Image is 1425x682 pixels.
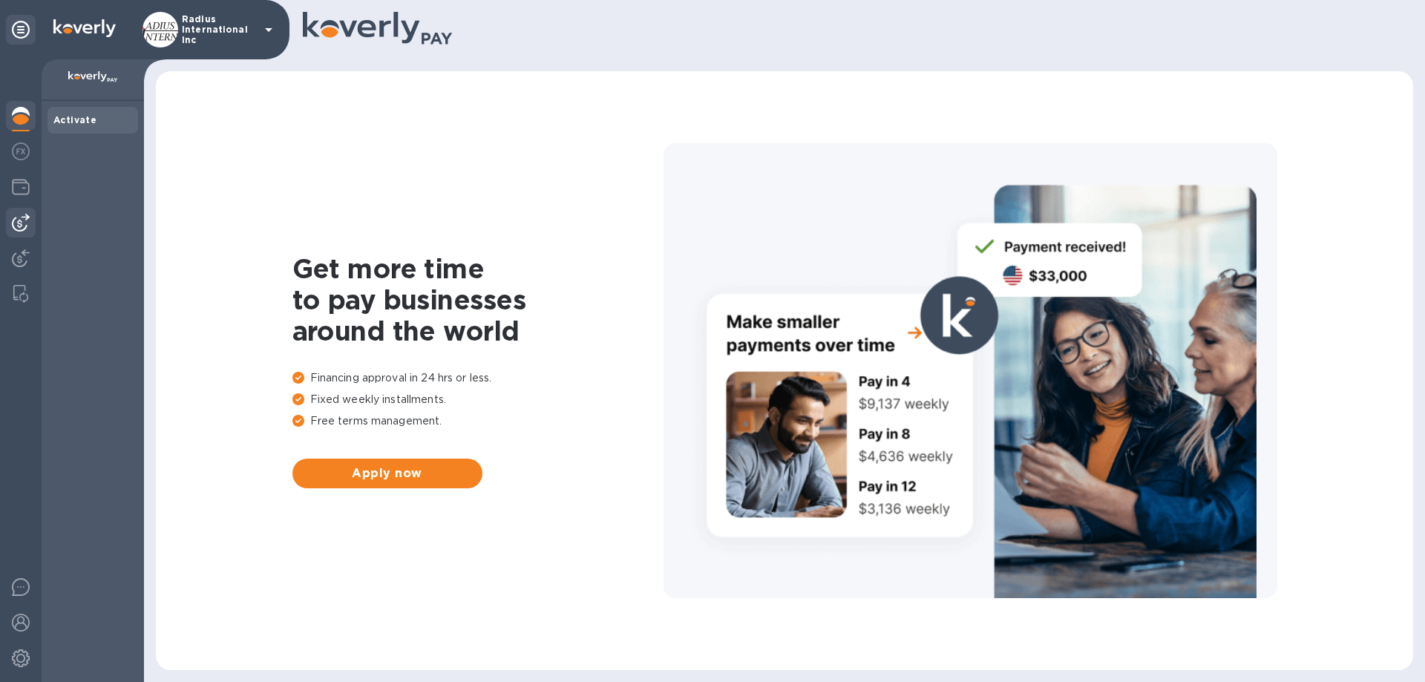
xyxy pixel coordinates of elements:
h1: Get more time to pay businesses around the world [292,253,664,347]
b: Activate [53,114,96,125]
p: Financing approval in 24 hrs or less. [292,370,664,386]
p: Fixed weekly installments. [292,392,664,407]
img: Logo [53,19,116,37]
img: Wallets [12,178,30,196]
span: Apply now [304,465,471,482]
button: Apply now [292,459,482,488]
div: Unpin categories [6,15,36,45]
p: Radius International Inc [182,14,256,45]
img: Foreign exchange [12,142,30,160]
p: Free terms management. [292,413,664,429]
